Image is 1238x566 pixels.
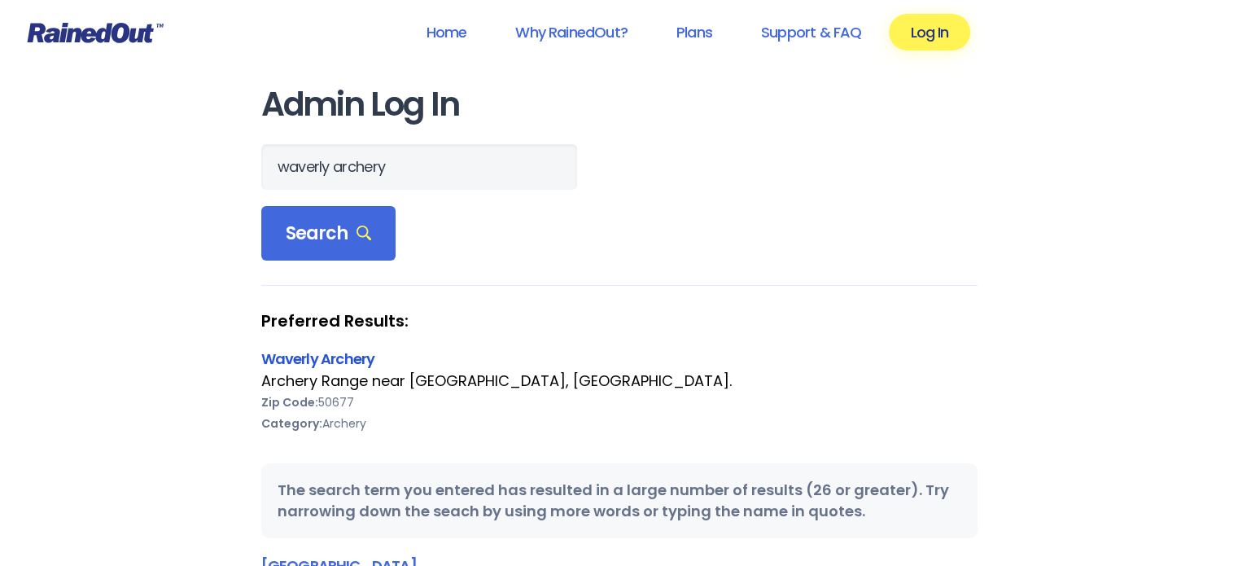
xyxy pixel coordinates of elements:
b: Category: [261,415,322,432]
a: Home [405,14,488,50]
div: Archery [261,413,978,434]
a: Waverly Archery [261,349,375,369]
a: Log In [889,14,969,50]
a: Plans [655,14,733,50]
strong: Preferred Results: [261,310,978,331]
h1: Admin Log In [261,86,978,123]
div: Archery Range near [GEOGRAPHIC_DATA], [GEOGRAPHIC_DATA]. [261,371,978,392]
a: Why RainedOut? [494,14,649,50]
span: Search [286,222,372,245]
div: 50677 [261,392,978,413]
input: Search Orgs… [261,144,577,190]
a: Support & FAQ [740,14,882,50]
div: Waverly Archery [261,348,978,370]
b: Zip Code: [261,394,318,410]
div: The search term you entered has resulted in a large number of results (26 or greater). Try narrow... [261,463,978,538]
div: Search [261,206,396,261]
